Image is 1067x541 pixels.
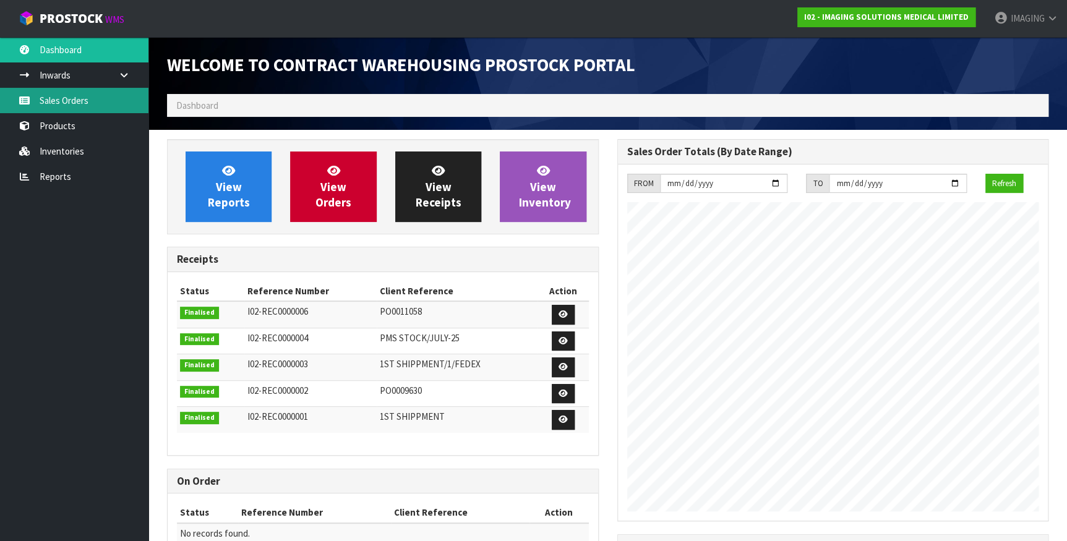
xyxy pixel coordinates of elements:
img: cube-alt.png [19,11,34,26]
th: Action [529,503,589,522]
h3: On Order [177,475,589,487]
span: View Reports [208,163,250,210]
span: IMAGING [1010,12,1044,24]
th: Reference Number [244,281,377,301]
small: WMS [105,14,124,25]
th: Client Reference [377,281,538,301]
a: ViewReports [186,151,272,222]
span: PMS STOCK/JULY-25 [380,332,460,344]
span: I02-REC0000002 [247,385,308,396]
strong: I02 - IMAGING SOLUTIONS MEDICAL LIMITED [804,12,969,22]
div: TO [806,174,829,194]
span: 1ST SHIPPMENT [380,411,445,422]
span: Dashboard [176,100,218,111]
th: Reference Number [238,503,391,522]
span: Finalised [180,333,219,346]
a: ViewReceipts [395,151,481,222]
span: PO0011058 [380,305,422,317]
th: Action [538,281,589,301]
h3: Sales Order Totals (By Date Range) [627,146,1039,158]
span: Welcome to Contract Warehousing ProStock Portal [167,54,635,76]
div: FROM [627,174,660,194]
th: Status [177,281,244,301]
span: Finalised [180,386,219,398]
span: Finalised [180,412,219,424]
span: View Orders [315,163,351,210]
span: View Inventory [519,163,571,210]
th: Status [177,503,238,522]
span: I02-REC0000004 [247,332,308,344]
span: I02-REC0000006 [247,305,308,317]
span: 1ST SHIPPMENT/1/FEDEX [380,358,481,370]
span: Finalised [180,359,219,372]
th: Client Reference [391,503,529,522]
h3: Receipts [177,253,589,265]
button: Refresh [985,174,1023,194]
a: ViewInventory [500,151,586,222]
span: ProStock [40,11,103,27]
a: ViewOrders [290,151,376,222]
span: I02-REC0000003 [247,358,308,370]
span: View Receipts [415,163,461,210]
span: PO0009630 [380,385,422,396]
span: Finalised [180,307,219,319]
span: I02-REC0000001 [247,411,308,422]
